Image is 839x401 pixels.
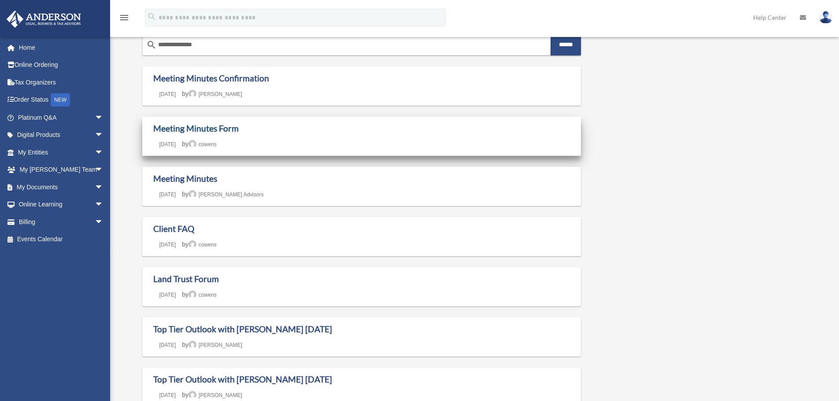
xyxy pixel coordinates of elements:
[153,141,182,147] a: [DATE]
[6,213,117,231] a: Billingarrow_drop_down
[153,191,182,198] a: [DATE]
[153,91,182,97] a: [DATE]
[188,292,217,298] a: cowens
[188,91,242,97] a: [PERSON_NAME]
[153,242,182,248] a: [DATE]
[153,392,182,398] a: [DATE]
[188,342,242,348] a: [PERSON_NAME]
[6,56,117,74] a: Online Ordering
[6,126,117,144] a: Digital Productsarrow_drop_down
[153,274,219,284] a: Land Trust Forum
[188,242,217,248] a: cowens
[119,12,129,23] i: menu
[153,224,194,234] a: Client FAQ
[95,213,112,231] span: arrow_drop_down
[95,126,112,144] span: arrow_drop_down
[182,140,216,147] span: by
[146,40,157,50] i: search
[6,74,117,91] a: Tax Organizers
[95,143,112,162] span: arrow_drop_down
[95,109,112,127] span: arrow_drop_down
[153,374,332,384] a: Top Tier Outlook with [PERSON_NAME] [DATE]
[95,196,112,214] span: arrow_drop_down
[182,191,263,198] span: by
[819,11,832,24] img: User Pic
[153,324,332,334] a: Top Tier Outlook with [PERSON_NAME] [DATE]
[6,143,117,161] a: My Entitiesarrow_drop_down
[153,173,217,184] a: Meeting Minutes
[188,191,263,198] a: [PERSON_NAME] Advisors
[6,91,117,109] a: Order StatusNEW
[153,123,239,133] a: Meeting Minutes Form
[182,291,216,298] span: by
[6,196,117,213] a: Online Learningarrow_drop_down
[188,141,217,147] a: cowens
[182,391,242,398] span: by
[153,292,182,298] a: [DATE]
[51,93,70,107] div: NEW
[147,12,157,22] i: search
[6,161,117,179] a: My [PERSON_NAME] Teamarrow_drop_down
[119,15,129,23] a: menu
[6,231,117,248] a: Events Calendar
[188,392,242,398] a: [PERSON_NAME]
[4,11,84,28] img: Anderson Advisors Platinum Portal
[153,73,269,83] a: Meeting Minutes Confirmation
[95,161,112,179] span: arrow_drop_down
[153,342,182,348] a: [DATE]
[6,109,117,126] a: Platinum Q&Aarrow_drop_down
[95,178,112,196] span: arrow_drop_down
[182,90,242,97] span: by
[182,341,242,348] span: by
[182,241,216,248] span: by
[6,178,117,196] a: My Documentsarrow_drop_down
[6,39,112,56] a: Home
